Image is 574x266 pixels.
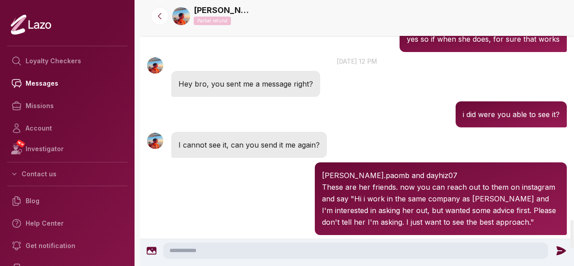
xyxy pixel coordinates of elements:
[178,139,320,151] p: I cannot see it, can you send it me again?
[7,72,127,95] a: Messages
[16,139,26,148] span: NEW
[7,166,127,182] button: Contact us
[147,133,163,149] img: User avatar
[7,95,127,117] a: Missions
[322,181,560,228] p: These are her friends. now you can reach out to them on instagram and say "Hi i work in the same ...
[7,50,127,72] a: Loyalty Checkers
[7,235,127,257] a: Get notification
[140,57,574,66] p: [DATE] 12 pm
[7,212,127,235] a: Help Center
[322,170,560,181] p: [PERSON_NAME].paomb and dayhiz07
[194,17,231,25] p: Partial refund
[7,117,127,140] a: Account
[172,7,190,25] img: 9ba0a6e0-1f09-410a-9cee-ff7e8a12c161
[463,109,560,120] p: i did were you able to see it?
[7,190,127,212] a: Blog
[407,33,560,45] p: yes so if when she does, for sure that works
[7,140,127,158] a: NEWInvestigator
[178,78,313,90] p: Hey bro, you sent me a message right?
[194,4,252,17] a: [PERSON_NAME]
